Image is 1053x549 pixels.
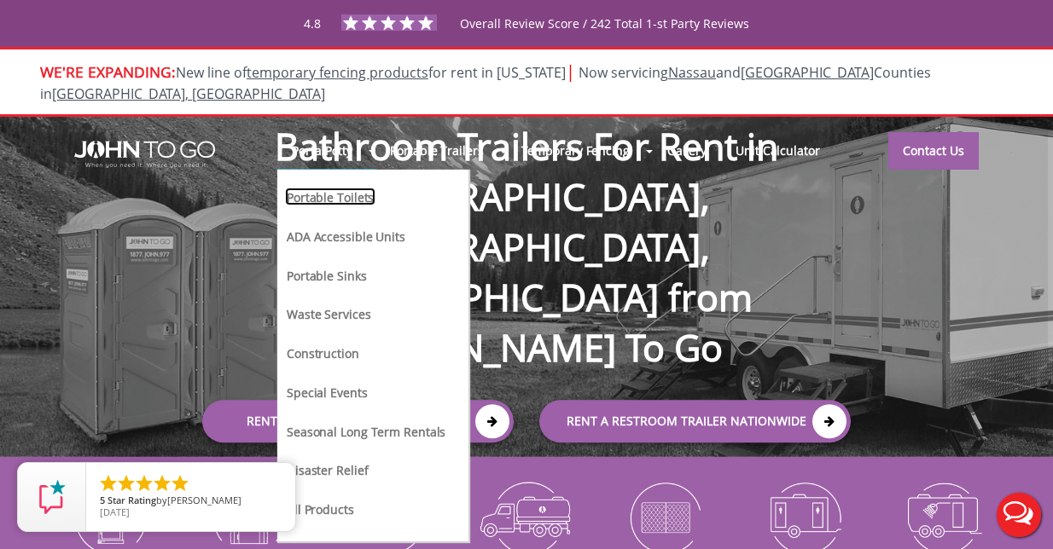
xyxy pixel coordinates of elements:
[277,132,367,169] a: Porta Potty
[98,473,119,494] li: 
[35,480,69,514] img: Review Rating
[285,460,370,478] a: Disaster Relief
[74,141,215,168] img: JOHN to go
[285,383,369,401] a: Special Events
[285,422,447,440] a: Seasonal Long Term Rentals
[460,15,749,66] span: Overall Review Score / 242 Total 1-st Party Reviews
[304,15,321,32] span: 4.8
[108,494,156,506] span: Star Rating
[185,66,868,373] h1: Bathroom Trailers For Rent in [GEOGRAPHIC_DATA], [GEOGRAPHIC_DATA], [GEOGRAPHIC_DATA] from [PERSO...
[100,495,282,507] span: by
[285,344,361,361] a: Construction
[167,494,241,506] span: [PERSON_NAME]
[52,84,325,103] a: [GEOGRAPHIC_DATA], [GEOGRAPHIC_DATA]
[888,132,979,170] a: Contact Us
[285,266,369,284] a: Portable Sinks
[170,473,190,494] li: 
[40,63,931,103] span: Now servicing and Counties in
[985,481,1053,549] button: Live Chat
[100,494,105,506] span: 5
[539,401,851,443] a: rent a RESTROOM TRAILER Nationwide
[100,506,130,518] span: [DATE]
[152,473,172,494] li: 
[375,132,497,169] a: Portable Trailers
[134,473,154,494] li: 
[721,132,835,169] a: Unit Calculator
[285,227,407,245] a: ADA Accessible Units
[40,61,176,82] span: WE'RE EXPANDING:
[285,304,373,322] a: Waste Services
[202,401,514,443] a: Rent a Porta Potty Locally
[116,473,137,494] li: 
[285,188,375,205] a: Portable Toilets
[285,500,356,517] a: All Products
[653,132,721,169] a: Gallery
[507,132,644,169] a: Temporary Fencing
[40,63,931,103] span: New line of for rent in [US_STATE]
